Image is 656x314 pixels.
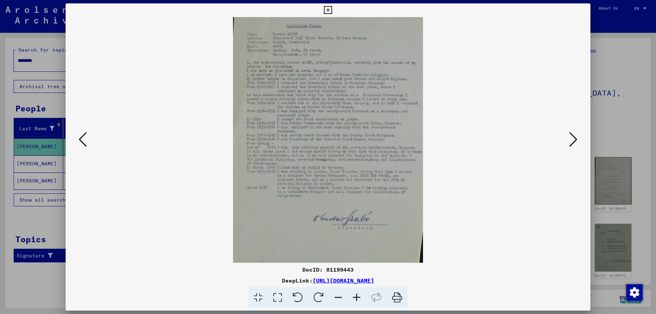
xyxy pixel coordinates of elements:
img: 001.jpg [89,17,567,263]
div: DeepLink: [66,276,590,285]
div: DocID: 81199443 [66,265,590,274]
a: [URL][DOMAIN_NAME] [313,277,374,284]
div: Change consent [626,284,642,300]
img: Change consent [626,284,643,301]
